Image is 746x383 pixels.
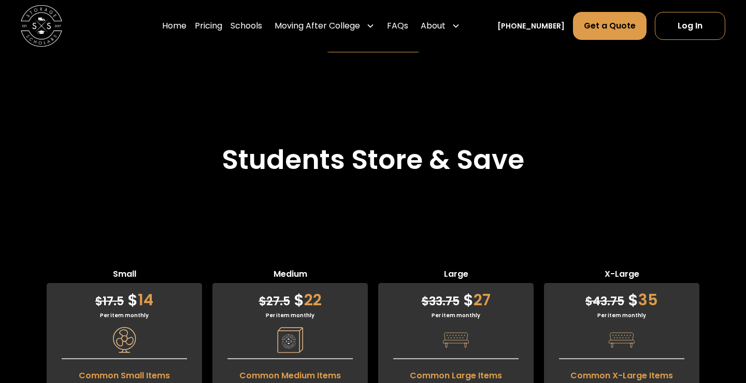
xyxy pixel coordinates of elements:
[378,283,534,311] div: 27
[111,327,137,353] img: Pricing Category Icon
[655,12,725,40] a: Log In
[378,311,534,319] div: Per item monthly
[544,311,699,319] div: Per item monthly
[47,311,202,319] div: Per item monthly
[21,5,62,47] a: home
[443,327,469,353] img: Pricing Category Icon
[609,327,635,353] img: Pricing Category Icon
[231,11,262,40] a: Schools
[422,293,460,309] span: 33.75
[422,293,429,309] span: $
[421,20,446,32] div: About
[277,327,303,353] img: Pricing Category Icon
[212,311,368,319] div: Per item monthly
[544,364,699,382] span: Common X-Large Items
[127,289,138,311] span: $
[95,293,124,309] span: 17.5
[544,268,699,283] span: X-Large
[544,283,699,311] div: 35
[259,293,290,309] span: 27.5
[417,11,464,40] div: About
[95,293,103,309] span: $
[47,283,202,311] div: 14
[212,283,368,311] div: 22
[378,364,534,382] span: Common Large Items
[162,11,187,40] a: Home
[222,144,524,176] h2: Students Store & Save
[387,11,408,40] a: FAQs
[195,11,222,40] a: Pricing
[378,268,534,283] span: Large
[294,289,304,311] span: $
[47,364,202,382] span: Common Small Items
[628,289,638,311] span: $
[21,5,62,47] img: Storage Scholars main logo
[270,11,379,40] div: Moving After College
[275,20,360,32] div: Moving After College
[585,293,624,309] span: 43.75
[585,293,593,309] span: $
[47,268,202,283] span: Small
[497,21,565,32] a: [PHONE_NUMBER]
[573,12,647,40] a: Get a Quote
[463,289,474,311] span: $
[212,268,368,283] span: Medium
[259,293,266,309] span: $
[212,364,368,382] span: Common Medium Items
